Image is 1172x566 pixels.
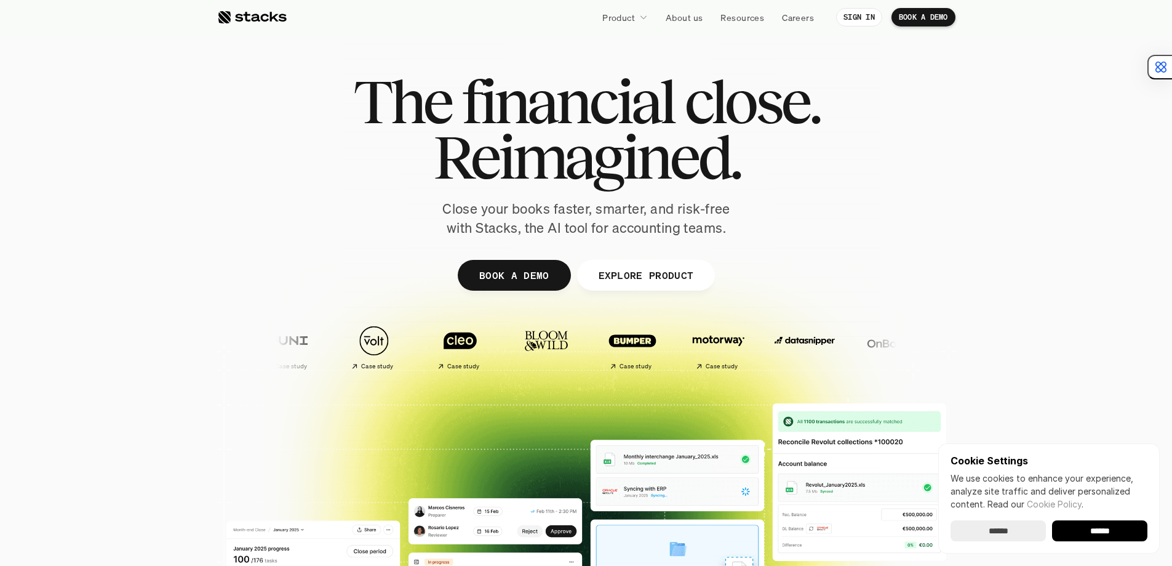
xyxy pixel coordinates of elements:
[690,363,723,370] h2: Case study
[598,266,693,284] p: EXPLORE PRODUCT
[457,260,570,291] a: BOOK A DEMO
[720,11,764,24] p: Resources
[461,74,674,129] span: financial
[951,456,1147,466] p: Cookie Settings
[353,74,451,129] span: The
[684,74,819,129] span: close.
[602,11,635,24] p: Product
[836,8,882,26] a: SIGN IN
[899,13,948,22] p: BOOK A DEMO
[145,285,199,294] a: Privacy Policy
[432,363,464,370] h2: Case study
[260,363,292,370] h2: Case study
[713,6,771,28] a: Resources
[951,472,1147,511] p: We use cookies to enhance your experience, analyze site traffic and deliver personalized content.
[433,200,740,238] p: Close your books faster, smarter, and risk-free with Stacks, the AI tool for accounting teams.
[233,319,313,375] a: Case study
[891,8,955,26] a: BOOK A DEMO
[1027,499,1082,509] a: Cookie Policy
[658,6,710,28] a: About us
[664,319,744,375] a: Case study
[576,260,715,291] a: EXPLORE PRODUCT
[319,319,399,375] a: Case study
[433,129,739,185] span: Reimagined.
[346,363,378,370] h2: Case study
[666,11,703,24] p: About us
[843,13,875,22] p: SIGN IN
[782,11,814,24] p: Careers
[987,499,1083,509] span: Read our .
[405,319,485,375] a: Case study
[775,6,821,28] a: Careers
[578,319,658,375] a: Case study
[479,266,549,284] p: BOOK A DEMO
[604,363,637,370] h2: Case study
